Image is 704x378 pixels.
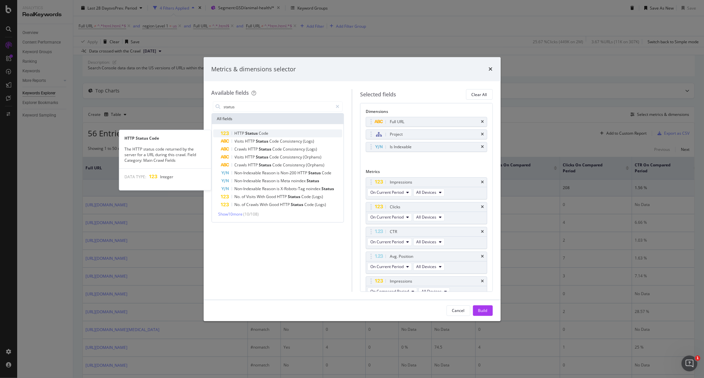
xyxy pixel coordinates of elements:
[256,138,270,144] span: Status
[367,213,412,221] button: On Current Period
[366,177,487,199] div: ImpressionstimesOn Current PeriodAll Devices
[245,154,256,160] span: HTTP
[235,186,262,191] span: Non-Indexable
[367,189,412,196] button: On Current Period
[481,255,484,258] div: times
[413,189,445,196] button: All Devices
[413,263,445,271] button: All Devices
[366,129,487,139] div: Projecttimes
[481,230,484,234] div: times
[260,202,269,207] span: With
[256,154,270,160] span: Status
[288,194,302,199] span: Status
[447,305,470,316] button: Cancel
[259,146,273,152] span: Status
[416,189,436,195] span: All Devices
[119,135,211,141] div: HTTP Status Code
[366,169,487,177] div: Metrics
[281,170,298,176] span: Non-200
[370,289,409,294] span: On Compared Period
[366,202,487,224] div: ClickstimesOn Current PeriodAll Devices
[277,186,281,191] span: is
[223,102,333,112] input: Search by field name
[695,356,700,361] span: 1
[360,91,396,98] div: Selected fields
[366,252,487,274] div: Avg. PositiontimesOn Current PeriodAll Devices
[269,202,280,207] span: Good
[315,202,326,207] span: (Logs)
[367,288,417,295] button: On Compared Period
[212,65,296,74] div: Metrics & dimensions selector
[212,89,249,96] div: Available fields
[413,213,445,221] button: All Devices
[259,162,273,168] span: Status
[204,57,501,321] div: modal
[235,146,248,152] span: Crawls
[273,162,283,168] span: Code
[481,279,484,283] div: times
[370,264,404,269] span: On Current Period
[481,145,484,149] div: times
[235,202,242,207] span: No.
[218,211,243,217] span: Show 10 more
[366,276,487,298] div: ImpressionstimesOn Compared PeriodAll Devices
[416,264,436,269] span: All Devices
[489,65,493,74] div: times
[257,194,266,199] span: With
[248,146,259,152] span: HTTP
[416,214,436,220] span: All Devices
[277,178,281,184] span: is
[235,170,262,176] span: Non-Indexable
[273,146,283,152] span: Code
[473,305,493,316] button: Build
[242,202,247,207] span: of
[472,92,487,97] div: Clear All
[306,186,322,191] span: noindex
[481,132,484,136] div: times
[303,154,322,160] span: (Orphans)
[242,194,247,199] span: of
[283,146,306,152] span: Consistency
[244,211,259,217] span: ( 10 / 108 )
[307,178,319,184] span: Status
[235,154,245,160] span: Visits
[212,114,344,124] div: All fields
[466,89,493,100] button: Clear All
[247,202,260,207] span: Crawls
[481,120,484,124] div: times
[283,162,306,168] span: Consistency
[235,130,246,136] span: HTTP
[478,308,487,313] div: Build
[280,154,303,160] span: Consistency
[306,162,325,168] span: (Orphans)
[390,119,404,125] div: Full URL
[390,278,412,285] div: Impressions
[366,109,487,117] div: Dimensions
[452,308,465,313] div: Cancel
[419,288,450,295] button: All Devices
[245,138,256,144] span: HTTP
[291,178,307,184] span: noindex
[390,228,397,235] div: CTR
[277,170,281,176] span: is
[366,227,487,249] div: CTRtimesOn Current PeriodAll Devices
[322,170,332,176] span: Code
[302,194,312,199] span: Code
[235,194,242,199] span: No.
[306,146,318,152] span: (Logs)
[481,180,484,184] div: times
[303,138,315,144] span: (Logs)
[298,170,309,176] span: HTTP
[309,170,322,176] span: Status
[682,356,697,371] iframe: Intercom live chat
[390,131,403,138] div: Project
[262,178,277,184] span: Reason
[390,253,413,260] div: Avg. Position
[248,162,259,168] span: HTTP
[390,179,412,186] div: Impressions
[366,142,487,152] div: Is Indexabletimes
[235,138,245,144] span: Visits
[259,130,269,136] span: Code
[312,194,323,199] span: (Logs)
[262,170,277,176] span: Reason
